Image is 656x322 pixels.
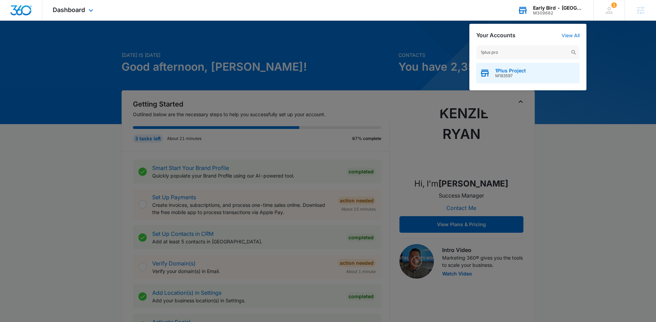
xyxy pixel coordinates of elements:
div: account id [533,11,583,16]
span: M183597 [495,73,526,78]
span: Dashboard [53,6,85,13]
div: account name [533,5,583,11]
h2: Your Accounts [476,32,516,39]
div: notifications count [611,2,617,8]
button: 1Plus ProjectM183597 [476,63,580,83]
input: Search Accounts [476,46,580,59]
span: 1Plus Project [495,68,526,73]
a: View All [562,32,580,38]
span: 1 [611,2,617,8]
